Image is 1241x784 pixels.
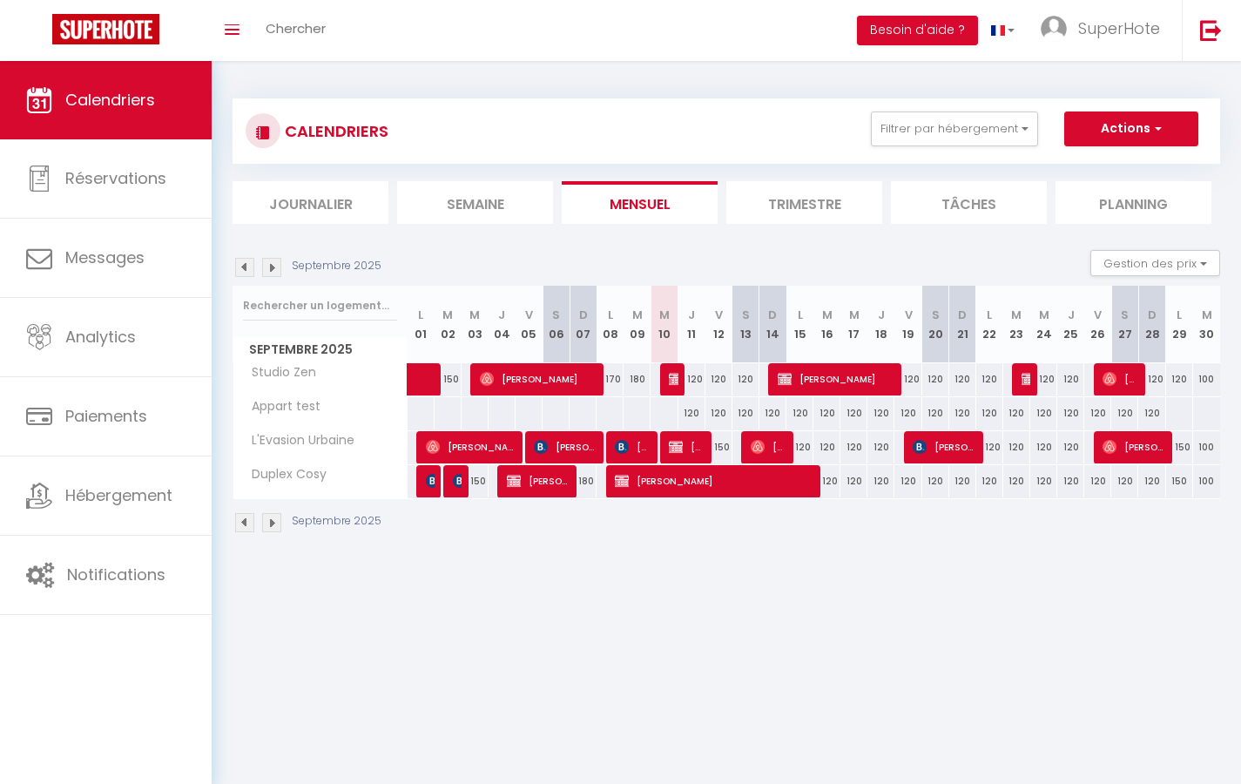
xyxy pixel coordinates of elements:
th: 04 [489,286,516,363]
div: 120 [922,363,949,395]
div: 120 [894,397,921,429]
th: 16 [813,286,840,363]
div: 150 [705,431,732,463]
div: 120 [759,397,786,429]
img: ... [1041,16,1067,42]
li: Trimestre [726,181,882,224]
li: Planning [1056,181,1211,224]
th: 22 [976,286,1003,363]
span: [PERSON_NAME] [1103,362,1138,395]
div: 120 [813,431,840,463]
span: [PERSON_NAME] [426,430,516,463]
th: 10 [651,286,678,363]
th: 14 [759,286,786,363]
abbr: J [878,307,885,323]
th: 30 [1193,286,1220,363]
div: 170 [597,363,624,395]
abbr: S [932,307,940,323]
div: 120 [786,431,813,463]
button: Besoin d'aide ? [857,16,978,45]
span: [PERSON_NAME] [453,464,462,497]
p: Septembre 2025 [292,258,381,274]
th: 12 [705,286,732,363]
abbr: L [987,307,992,323]
div: 120 [813,397,840,429]
span: [PERSON_NAME] [913,430,975,463]
div: 100 [1193,431,1220,463]
th: 07 [570,286,597,363]
span: Studio Zen [236,363,320,382]
div: 120 [894,465,921,497]
div: 120 [1084,397,1111,429]
th: 27 [1111,286,1138,363]
th: 28 [1138,286,1165,363]
div: 120 [1003,397,1030,429]
div: 120 [1166,363,1193,395]
span: Appart test [236,397,325,416]
span: [PERSON_NAME] [534,430,597,463]
div: 120 [922,397,949,429]
abbr: M [849,307,860,323]
div: 120 [949,363,976,395]
button: Gestion des prix [1090,250,1220,276]
div: 120 [786,397,813,429]
div: 120 [1138,363,1165,395]
abbr: S [742,307,750,323]
div: 120 [840,465,867,497]
span: [PERSON_NAME] [615,430,651,463]
abbr: D [958,307,967,323]
span: [PERSON_NAME] [669,362,678,395]
th: 18 [867,286,894,363]
span: [PERSON_NAME] [778,362,894,395]
abbr: M [1202,307,1212,323]
h3: CALENDRIERS [280,112,388,151]
span: [PERSON_NAME] [751,430,786,463]
th: 08 [597,286,624,363]
div: 180 [624,363,651,395]
abbr: L [418,307,423,323]
th: 21 [949,286,976,363]
div: 120 [1138,397,1165,429]
div: 120 [976,397,1003,429]
abbr: L [798,307,803,323]
button: Actions [1064,112,1198,146]
div: 120 [732,397,759,429]
th: 11 [678,286,705,363]
span: [PERSON_NAME] [1022,362,1030,395]
div: 120 [1111,397,1138,429]
span: Duplex Cosy [236,465,331,484]
abbr: V [525,307,533,323]
abbr: V [715,307,723,323]
th: 25 [1057,286,1084,363]
abbr: V [905,307,913,323]
abbr: J [498,307,505,323]
div: 120 [1111,465,1138,497]
abbr: J [688,307,695,323]
div: 120 [840,431,867,463]
span: Notifications [67,564,165,585]
abbr: M [822,307,833,323]
div: 120 [867,397,894,429]
th: 02 [435,286,462,363]
abbr: M [1011,307,1022,323]
span: L'Evasion Urbaine [236,431,359,450]
div: 120 [678,397,705,429]
abbr: M [659,307,670,323]
th: 15 [786,286,813,363]
span: Messages [65,247,145,268]
th: 23 [1003,286,1030,363]
span: [PERSON_NAME] [507,464,570,497]
div: 120 [1030,397,1057,429]
abbr: J [1068,307,1075,323]
div: 150 [462,465,489,497]
div: 150 [1166,431,1193,463]
th: 26 [1084,286,1111,363]
abbr: D [1148,307,1157,323]
li: Mensuel [562,181,718,224]
div: 120 [1138,465,1165,497]
th: 01 [408,286,435,363]
input: Rechercher un logement... [243,290,397,321]
th: 29 [1166,286,1193,363]
span: SuperHote [1078,17,1160,39]
div: 150 [1166,465,1193,497]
